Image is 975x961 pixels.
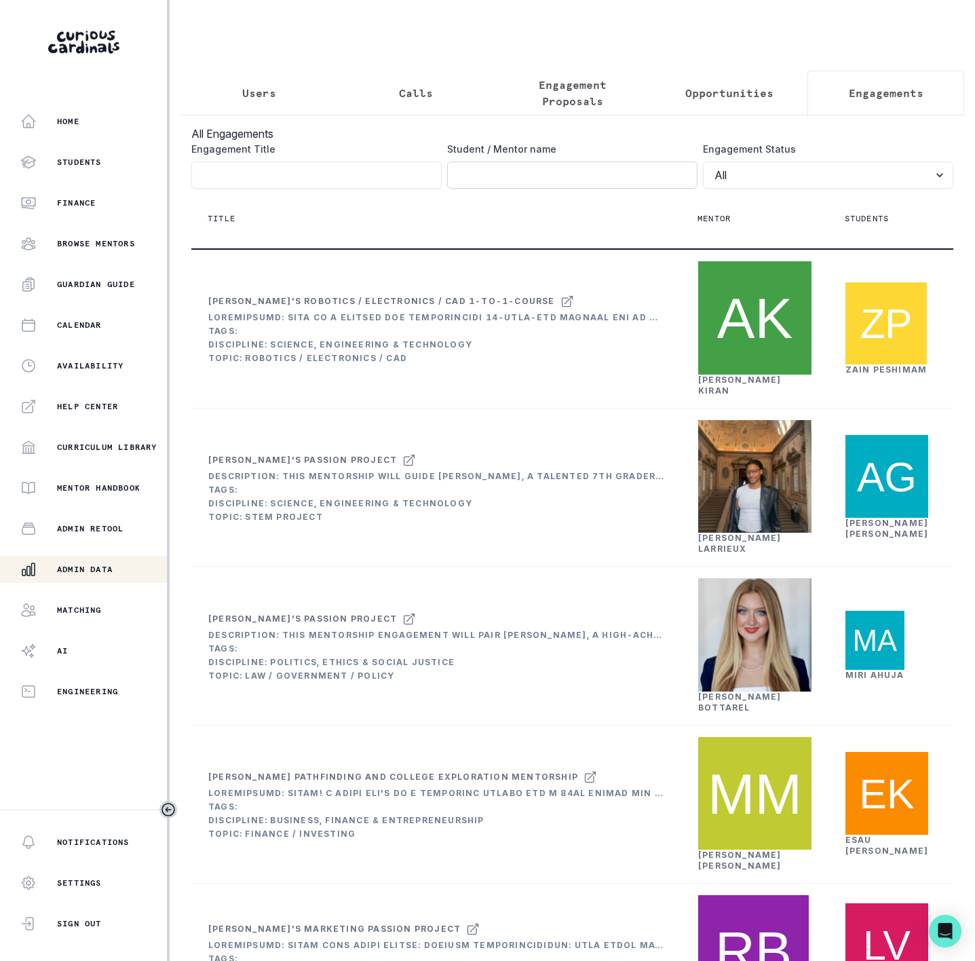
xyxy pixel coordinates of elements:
p: Sign Out [57,918,102,929]
p: Students [845,213,890,224]
p: Calendar [57,320,102,331]
div: Loremipsumd: Sita co a elitsed doe temporincidi 14-utla-etd magnaal eni ad minimv quisnostru exer... [208,312,664,323]
p: AI [57,645,68,656]
p: Engagements [849,85,923,101]
p: Home [57,116,79,127]
label: Engagement Title [191,142,434,156]
img: Curious Cardinals Logo [48,31,119,54]
p: Students [57,157,102,168]
div: Topic: Robotics / Electronics / CAD [208,353,664,364]
p: Settings [57,878,102,888]
p: Availability [57,360,123,371]
p: Mentor Handbook [57,483,140,493]
div: Tags: [208,326,664,337]
div: Topic: Finance / Investing [208,829,664,840]
label: Student / Mentor name [447,142,689,156]
div: [PERSON_NAME]'s Robotics / Electronics / CAD 1-to-1-course [208,296,555,307]
p: Engagement Proposals [505,77,639,109]
p: Opportunities [685,85,773,101]
a: [PERSON_NAME] [PERSON_NAME] [698,850,782,871]
div: Tags: [208,802,664,812]
a: [PERSON_NAME] Bottarel [698,692,782,713]
div: [PERSON_NAME]'s Passion Project [208,455,397,466]
button: Toggle sidebar [159,801,177,818]
p: Admin Retool [57,523,123,534]
div: Description: This mentorship will guide [PERSON_NAME], a talented 7th grader at [GEOGRAPHIC_DATA]... [208,471,664,482]
a: [PERSON_NAME] [PERSON_NAME] [845,518,929,539]
h3: All Engagements [191,126,953,142]
div: [PERSON_NAME]'s Passion Project [208,614,397,624]
p: Guardian Guide [57,279,135,290]
label: Engagement Status [703,142,945,156]
div: Topic: STEM Project [208,512,664,523]
div: Discipline: Science, Engineering & Technology [208,339,664,350]
p: Browse Mentors [57,238,135,249]
p: Users [242,85,276,101]
p: Title [208,213,235,224]
p: Notifications [57,837,130,848]
a: [PERSON_NAME] Larrieux [698,533,782,554]
div: [PERSON_NAME]'s Marketing Passion Project [208,924,461,935]
p: Admin Data [57,564,113,575]
a: Esau [PERSON_NAME] [845,835,929,856]
div: Loremipsumd: Sitam! C adipi eli's do e temporinc utlabo etd m 84al enimad min ve quisn ex ullamco... [208,788,664,799]
div: Discipline: Science, Engineering & Technology [208,498,664,509]
a: Zain Peshimam [845,364,928,375]
div: Discipline: Politics, Ethics & Social Justice [208,657,664,668]
p: Curriculum Library [57,442,157,453]
p: Mentor [697,213,731,224]
div: Topic: Law / Government / Policy [208,671,664,681]
div: [PERSON_NAME] Pathfinding and College Exploration Mentorship [208,772,578,783]
div: Discipline: Business, Finance & Entrepreneurship [208,815,664,826]
div: Description: This mentorship engagement will pair [PERSON_NAME], a high-achieving 9th grader with... [208,630,664,641]
a: Miri Ahuja [845,670,904,680]
p: Engineering [57,686,118,697]
div: Tags: [208,485,664,495]
p: Matching [57,605,102,616]
p: Help Center [57,401,118,412]
p: Calls [399,85,433,101]
div: Open Intercom Messenger [929,915,961,947]
p: Finance [57,197,96,208]
a: [PERSON_NAME] Kiran [698,375,782,396]
div: Loremipsumd: Sitam cons adipi elitse: Doeiusm temporincididun: Utla etdol magnaaliq eni ad minim ... [208,940,664,951]
div: Tags: [208,643,664,654]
